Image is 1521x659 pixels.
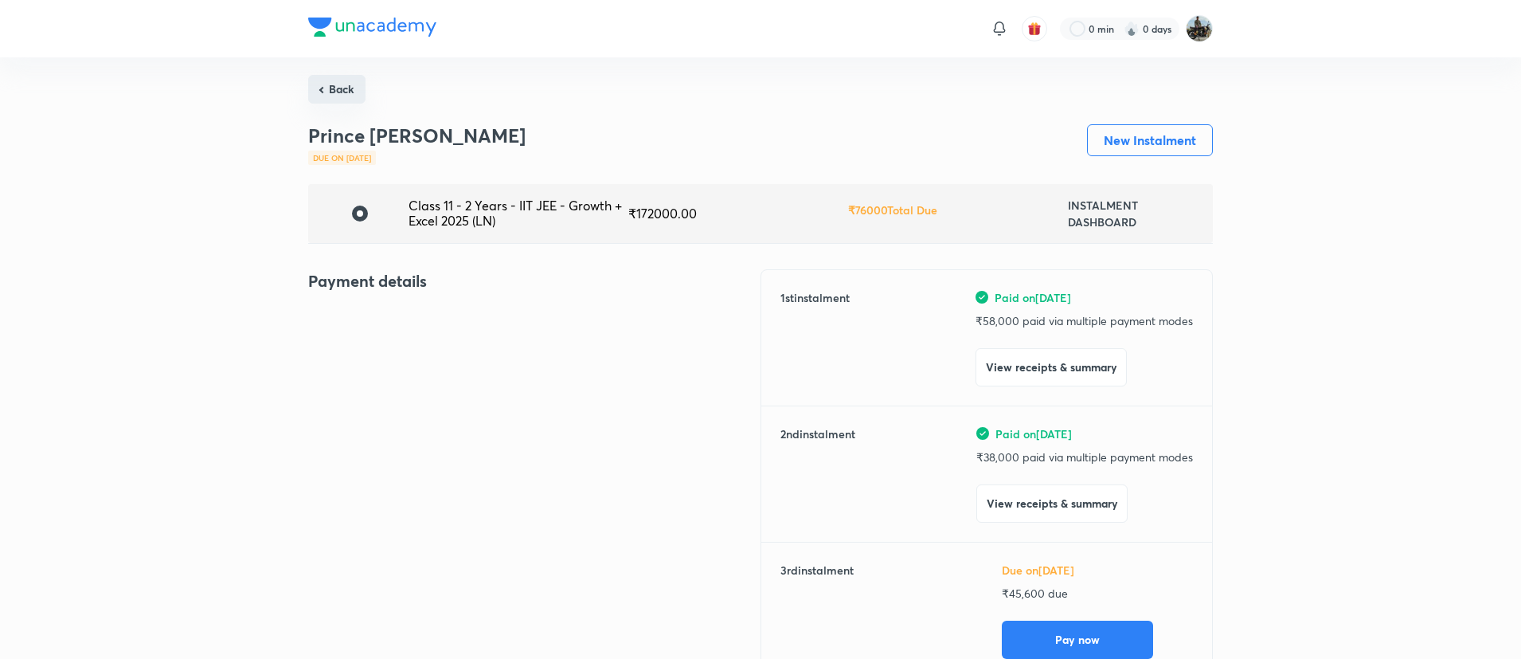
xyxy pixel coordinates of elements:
div: ₹ 172000.00 [628,206,848,221]
img: Company Logo [308,18,436,37]
p: ₹ 58,000 paid via multiple payment modes [976,312,1193,329]
h6: Due on [DATE] [1002,562,1193,579]
h6: 3 rd instalment [780,562,854,659]
button: Pay now [1002,621,1153,659]
p: ₹ 45,600 due [1002,585,1193,602]
a: Company Logo [308,18,436,41]
button: View receipts & summary [976,484,1128,523]
h6: ₹ 76000 Total Due [848,202,937,218]
img: streak [1124,21,1140,37]
button: avatar [1022,16,1047,41]
img: green-tick [976,427,989,440]
button: View receipts & summary [976,348,1127,386]
h6: 2 nd instalment [780,426,855,523]
h6: 1 st instalment [780,289,850,386]
img: avatar [1027,22,1042,36]
h3: Prince [PERSON_NAME] [308,124,526,147]
p: ₹ 38,000 paid via multiple payment modes [976,449,1193,465]
img: green-tick [976,291,988,304]
h4: Payment details [308,269,760,293]
button: New Instalment [1087,124,1213,156]
button: Back [308,75,366,104]
div: Due on [DATE] [308,151,376,165]
span: Paid on [DATE] [995,426,1072,442]
img: Yathish V [1186,15,1213,42]
div: Class 11 - 2 Years - IIT JEE - Growth + Excel 2025 (LN) [409,198,628,228]
h6: INSTALMENT DASHBOARD [1068,197,1200,230]
span: Paid on [DATE] [995,289,1071,306]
